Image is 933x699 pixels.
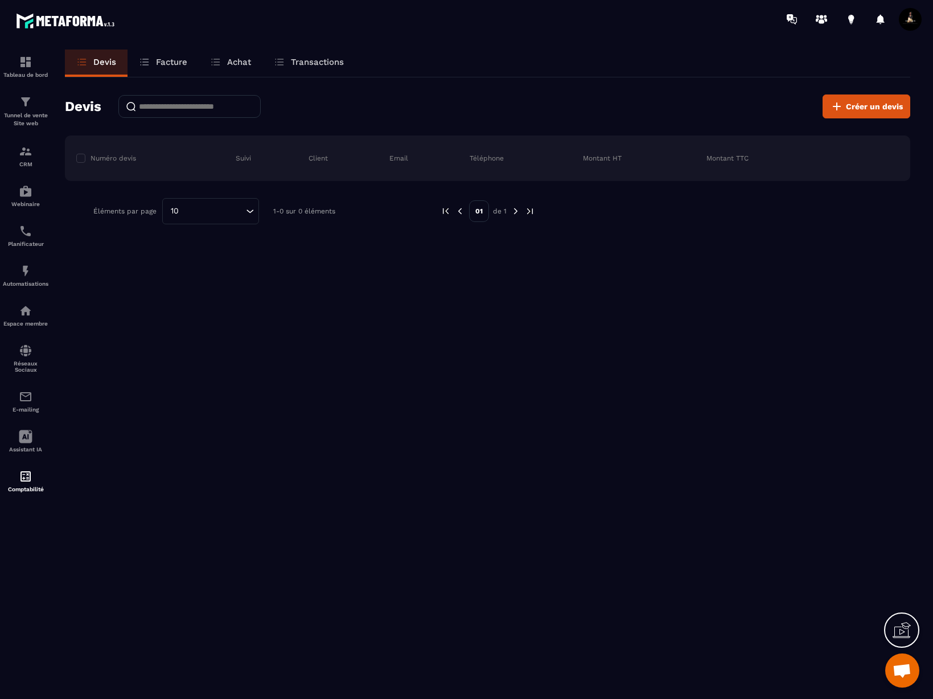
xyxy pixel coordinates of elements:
img: automations [19,184,32,198]
img: automations [19,304,32,318]
img: formation [19,95,32,109]
p: Tableau de bord [3,72,48,78]
img: social-network [19,344,32,357]
a: schedulerschedulerPlanificateur [3,216,48,256]
p: 1-0 sur 0 éléments [273,207,335,215]
p: Numéro devis [91,154,136,163]
img: formation [19,55,32,69]
p: Comptabilité [3,486,48,492]
div: Search for option [162,198,259,224]
a: social-networksocial-networkRéseaux Sociaux [3,335,48,381]
div: Ouvrir le chat [885,653,919,688]
img: next [511,206,521,216]
a: Devis [65,50,128,77]
h2: Devis [65,95,101,118]
a: automationsautomationsWebinaire [3,176,48,216]
p: Suivi [236,154,251,163]
p: Espace membre [3,320,48,327]
img: accountant [19,470,32,483]
a: Assistant IA [3,421,48,461]
a: automationsautomationsAutomatisations [3,256,48,295]
a: accountantaccountantComptabilité [3,461,48,501]
p: Webinaire [3,201,48,207]
p: de 1 [493,207,507,216]
span: 10 [167,205,183,217]
button: Créer un devis [823,94,910,118]
p: Montant HT [583,154,622,163]
p: Réseaux Sociaux [3,360,48,373]
p: Devis [93,57,116,67]
span: Créer un devis [846,101,903,112]
p: CRM [3,161,48,167]
a: automationsautomationsEspace membre [3,295,48,335]
p: Planificateur [3,241,48,247]
p: Téléphone [470,154,504,163]
p: Client [309,154,328,163]
a: formationformationTunnel de vente Site web [3,87,48,136]
p: Montant TTC [706,154,749,163]
img: prev [441,206,451,216]
img: logo [16,10,118,31]
a: Facture [128,50,199,77]
img: scheduler [19,224,32,238]
img: automations [19,264,32,278]
p: 01 [469,200,489,222]
p: Facture [156,57,187,67]
img: next [525,206,535,216]
img: prev [455,206,465,216]
a: formationformationCRM [3,136,48,176]
img: email [19,390,32,404]
p: Email [389,154,408,163]
p: Achat [227,57,251,67]
p: Automatisations [3,281,48,287]
input: Search for option [183,205,243,217]
p: Tunnel de vente Site web [3,112,48,128]
p: Assistant IA [3,446,48,453]
p: Éléments par page [93,207,157,215]
a: formationformationTableau de bord [3,47,48,87]
img: formation [19,145,32,158]
a: emailemailE-mailing [3,381,48,421]
p: Transactions [291,57,344,67]
p: E-mailing [3,406,48,413]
